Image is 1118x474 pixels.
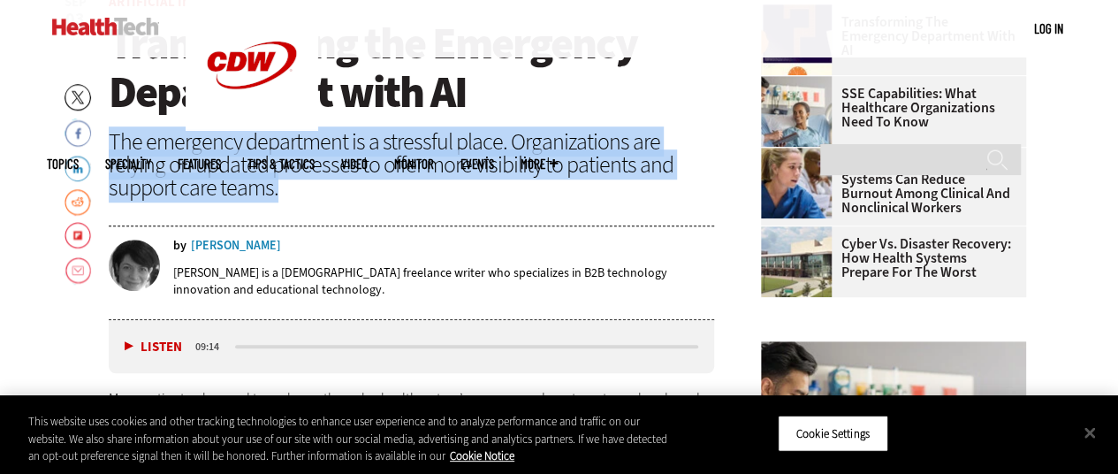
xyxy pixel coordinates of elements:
[125,340,182,354] button: Listen
[761,148,840,162] a: nurses talk in front of desktop computer
[105,157,151,171] span: Specialty
[521,157,558,171] span: More
[193,339,232,355] div: duration
[341,157,368,171] a: Video
[1034,20,1063,36] a: Log in
[394,157,434,171] a: MonITor
[173,240,186,252] span: by
[1070,413,1109,452] button: Close
[28,413,671,465] div: This website uses cookies and other tracking technologies to enhance user experience and to analy...
[247,157,315,171] a: Tips & Tactics
[109,130,715,199] div: The emergency department is a stressful place. Organizations are relying on updated processes to ...
[186,117,318,135] a: CDW
[778,415,888,452] button: Cookie Settings
[109,320,715,373] div: media player
[761,237,1015,279] a: Cyber vs. Disaster Recovery: How Health Systems Prepare for the Worst
[460,157,494,171] a: Events
[761,158,1015,215] a: Content Management Systems Can Reduce Burnout Among Clinical and Nonclinical Workers
[761,148,832,218] img: nurses talk in front of desktop computer
[1034,19,1063,38] div: User menu
[450,448,514,463] a: More information about your privacy
[52,18,159,35] img: Home
[47,157,79,171] span: Topics
[761,226,832,297] img: University of Vermont Medical Center’s main campus
[178,157,221,171] a: Features
[191,240,281,252] a: [PERSON_NAME]
[761,226,840,241] a: University of Vermont Medical Center’s main campus
[109,387,715,455] p: Many patients who need to seek care through a health system’s emergency department are already un...
[173,264,715,298] p: [PERSON_NAME] is a [DEMOGRAPHIC_DATA] freelance writer who specializes in B2B technology innovati...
